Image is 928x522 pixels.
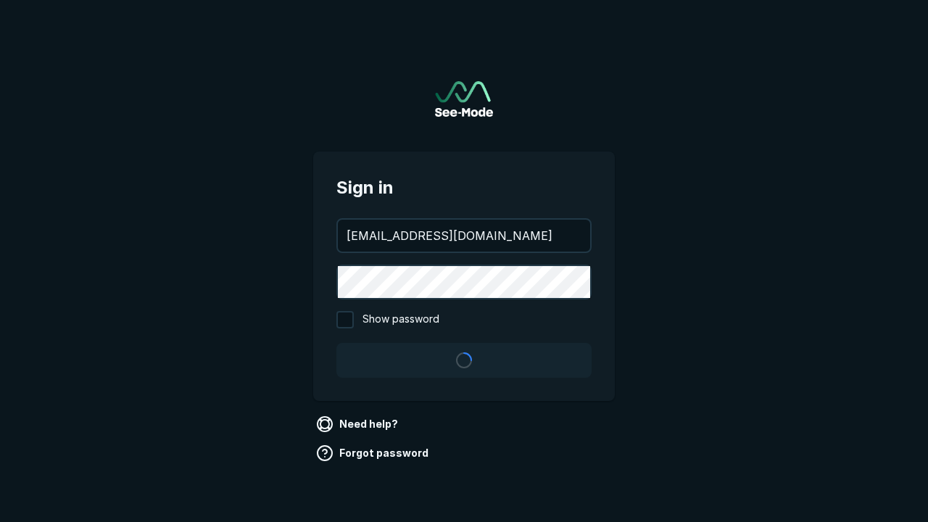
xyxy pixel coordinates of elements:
a: Need help? [313,413,404,436]
img: See-Mode Logo [435,81,493,117]
span: Sign in [336,175,592,201]
input: your@email.com [338,220,590,252]
a: Go to sign in [435,81,493,117]
span: Show password [362,311,439,328]
a: Forgot password [313,442,434,465]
